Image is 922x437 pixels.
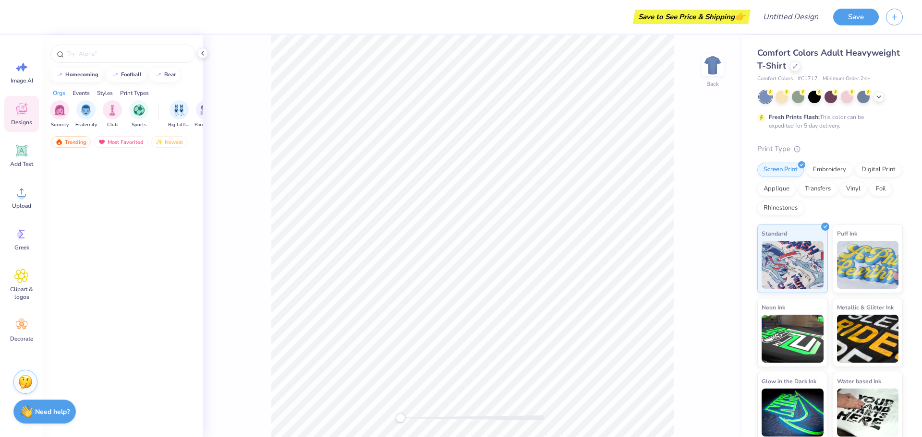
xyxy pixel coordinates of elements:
span: Standard [762,228,787,238]
span: Parent's Weekend [194,121,217,129]
span: Add Text [10,160,33,168]
img: Water based Ink [837,389,899,437]
div: This color can be expedited for 5 day delivery. [769,113,887,130]
button: filter button [75,100,97,129]
div: filter for Parent's Weekend [194,100,217,129]
button: bear [149,68,180,82]
div: filter for Club [103,100,122,129]
div: Events [73,89,90,97]
span: Club [107,121,118,129]
strong: Fresh Prints Flash: [769,113,820,121]
span: Clipart & logos [6,285,37,301]
div: Print Types [120,89,149,97]
img: Big Little Reveal Image [174,105,184,116]
div: filter for Sorority [50,100,69,129]
img: most_fav.gif [98,139,106,145]
span: Comfort Colors Adult Heavyweight T-Shirt [757,47,900,71]
div: Digital Print [855,163,902,177]
button: filter button [50,100,69,129]
img: Sports Image [133,105,145,116]
div: Most Favorited [94,136,148,148]
div: Newest [151,136,187,148]
span: Minimum Order: 24 + [823,75,871,83]
span: Decorate [10,335,33,343]
strong: Need help? [35,407,70,416]
span: Comfort Colors [757,75,793,83]
div: Save to See Price & Shipping [635,10,748,24]
div: homecoming [65,72,98,77]
img: Sorority Image [54,105,65,116]
button: filter button [129,100,148,129]
div: Styles [97,89,113,97]
div: Accessibility label [396,413,405,423]
span: Fraternity [75,121,97,129]
button: Save [833,9,879,25]
img: Parent's Weekend Image [200,105,211,116]
div: Embroidery [807,163,852,177]
button: filter button [103,100,122,129]
button: filter button [168,100,190,129]
img: Neon Ink [762,315,824,363]
div: Orgs [53,89,65,97]
div: Screen Print [757,163,804,177]
span: Image AI [11,77,33,84]
span: Big Little Reveal [168,121,190,129]
div: Foil [870,182,892,196]
div: bear [164,72,176,77]
input: Try "Alpha" [66,49,189,59]
span: # C1717 [798,75,818,83]
div: Print Type [757,143,903,154]
div: filter for Sports [129,100,148,129]
span: Sorority [51,121,69,129]
img: trending.gif [55,139,63,145]
span: Puff Ink [837,228,857,238]
img: Fraternity Image [81,105,91,116]
input: Untitled Design [755,7,826,26]
span: Sports [132,121,146,129]
img: Standard [762,241,824,289]
div: Rhinestones [757,201,804,215]
span: Greek [14,244,29,251]
img: Puff Ink [837,241,899,289]
img: trend_line.gif [111,72,119,78]
img: Back [703,56,722,75]
div: filter for Big Little Reveal [168,100,190,129]
span: Neon Ink [762,302,785,312]
img: Glow in the Dark Ink [762,389,824,437]
span: Upload [12,202,31,210]
div: Transfers [799,182,837,196]
button: homecoming [50,68,103,82]
div: Applique [757,182,796,196]
div: football [121,72,142,77]
div: Back [706,80,719,88]
span: Metallic & Glitter Ink [837,302,894,312]
img: trend_line.gif [155,72,162,78]
img: newest.gif [155,139,163,145]
img: Club Image [107,105,118,116]
span: Water based Ink [837,376,881,386]
div: filter for Fraternity [75,100,97,129]
span: Designs [11,118,32,126]
span: 👉 [735,11,745,22]
button: filter button [194,100,217,129]
img: trend_line.gif [56,72,63,78]
button: football [106,68,146,82]
span: Glow in the Dark Ink [762,376,816,386]
img: Metallic & Glitter Ink [837,315,899,363]
div: Trending [51,136,91,148]
div: Vinyl [840,182,867,196]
